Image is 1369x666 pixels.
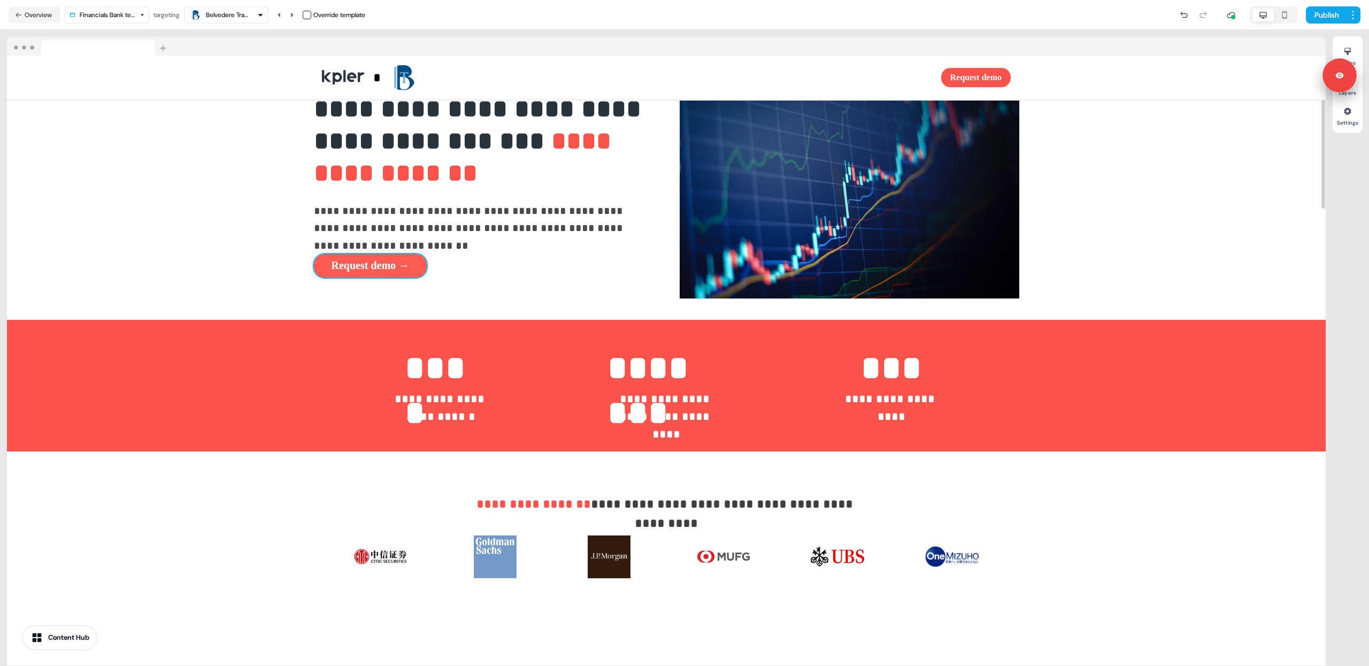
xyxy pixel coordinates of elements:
div: Belvedere Trading [206,10,249,20]
div: Request demo → [314,254,653,278]
div: Financials Bank template V2 [80,10,135,20]
button: Belvedere Trading [184,6,268,24]
img: Image [925,535,979,578]
img: Image [697,535,750,578]
button: Request demo [941,68,1011,87]
div: ImageImageImageImageImageImage [345,527,987,587]
button: Overview [9,6,60,24]
button: Request demo → [314,254,427,278]
button: Publish [1306,6,1345,24]
button: Styles [1333,43,1363,66]
div: Content Hub [48,632,89,643]
img: Image [468,535,522,578]
button: Settings [1333,103,1363,126]
div: targeting [153,10,180,20]
div: Override template [313,10,365,20]
img: Image [680,72,1019,298]
img: Image [811,535,864,578]
div: *Request demo [313,56,1019,99]
img: Browser topbar [7,37,171,56]
button: Content Hub [24,626,96,649]
div: Request demo [671,68,1011,87]
img: Image [354,535,407,578]
img: Image [582,535,636,578]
